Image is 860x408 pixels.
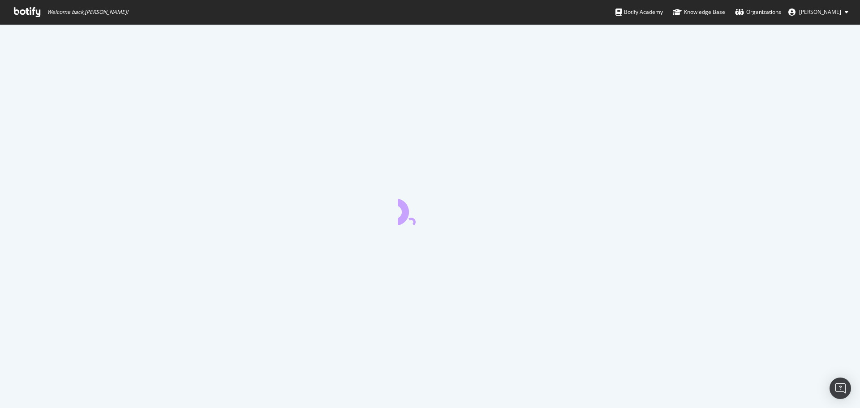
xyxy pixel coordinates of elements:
[398,193,462,225] div: animation
[781,5,856,19] button: [PERSON_NAME]
[799,8,841,16] span: Kiszlo David
[735,8,781,17] div: Organizations
[47,9,128,16] span: Welcome back, [PERSON_NAME] !
[615,8,663,17] div: Botify Academy
[830,378,851,399] div: Open Intercom Messenger
[673,8,725,17] div: Knowledge Base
